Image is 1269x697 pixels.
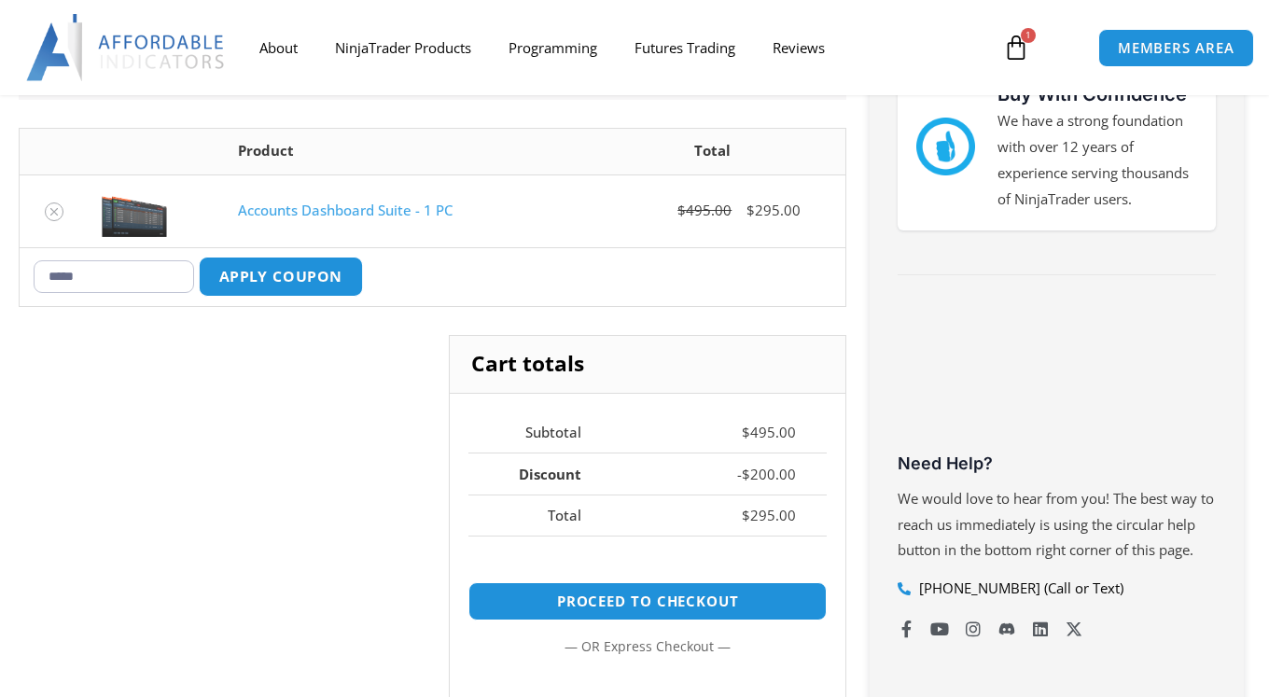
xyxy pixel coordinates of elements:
span: 1 [1021,28,1036,43]
span: $ [746,201,755,219]
nav: Menu [241,26,990,69]
p: — or — [468,634,827,659]
a: Reviews [754,26,844,69]
span: $ [677,201,686,219]
iframe: Customer reviews powered by Trustpilot [898,308,1216,448]
span: MEMBERS AREA [1118,41,1234,55]
span: - [737,465,742,483]
h2: Cart totals [450,336,845,394]
a: 1 [975,21,1057,75]
span: $ [742,465,750,483]
th: Product [224,129,579,174]
bdi: 295.00 [746,201,801,219]
span: We would love to hear from you! The best way to reach us immediately is using the circular help b... [898,489,1214,560]
th: Total [579,129,845,174]
a: Remove Accounts Dashboard Suite - 1 PC from cart [45,202,63,221]
bdi: 200.00 [742,465,796,483]
img: Screenshot 2024-08-26 155710eeeee | Affordable Indicators – NinjaTrader [102,185,167,237]
img: LogoAI | Affordable Indicators – NinjaTrader [26,14,227,81]
a: NinjaTrader Products [316,26,490,69]
img: mark thumbs good 43913 | Affordable Indicators – NinjaTrader [916,118,974,175]
span: $ [742,506,750,524]
th: Subtotal [468,412,612,453]
bdi: 295.00 [742,506,796,524]
a: About [241,26,316,69]
span: [PHONE_NUMBER] (Call or Text) [914,576,1123,602]
bdi: 495.00 [742,423,796,441]
a: Proceed to checkout [468,582,827,620]
a: MEMBERS AREA [1098,29,1254,67]
button: Apply coupon [199,257,363,297]
th: Total [468,495,612,537]
a: Futures Trading [616,26,754,69]
h3: Need Help? [898,453,1216,474]
a: Programming [490,26,616,69]
p: We have a strong foundation with over 12 years of experience serving thousands of NinjaTrader users. [997,108,1198,212]
a: Accounts Dashboard Suite - 1 PC [238,201,453,219]
bdi: 495.00 [677,201,732,219]
th: Discount [468,453,612,495]
span: $ [742,423,750,441]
